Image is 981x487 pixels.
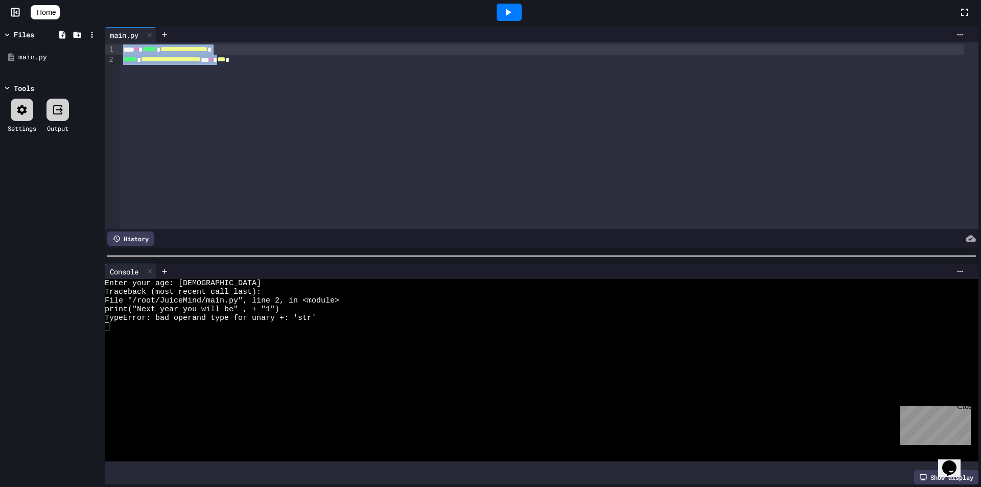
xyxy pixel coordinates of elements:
div: Console [105,266,144,277]
iframe: chat widget [938,446,971,477]
div: Tools [14,83,34,94]
div: main.py [105,30,144,40]
span: print("Next year you will be" , + "1") [105,305,279,314]
span: Traceback (most recent call last): [105,288,261,296]
iframe: chat widget [896,402,971,445]
span: File "/root/JuiceMind/main.py", line 2, in <module> [105,296,339,305]
div: History [107,231,154,246]
div: Settings [8,124,36,133]
div: 1 [105,44,115,55]
div: 2 [105,55,115,65]
div: main.py [105,27,156,42]
div: main.py [18,52,98,62]
span: Home [37,7,56,17]
div: Chat with us now!Close [4,4,71,65]
div: Files [14,29,34,40]
div: Console [105,264,156,279]
span: TypeError: bad operand type for unary +: 'str' [105,314,316,322]
div: Show display [914,470,978,484]
a: Home [31,5,60,19]
span: Enter your age: [DEMOGRAPHIC_DATA] [105,279,261,288]
div: Output [47,124,68,133]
